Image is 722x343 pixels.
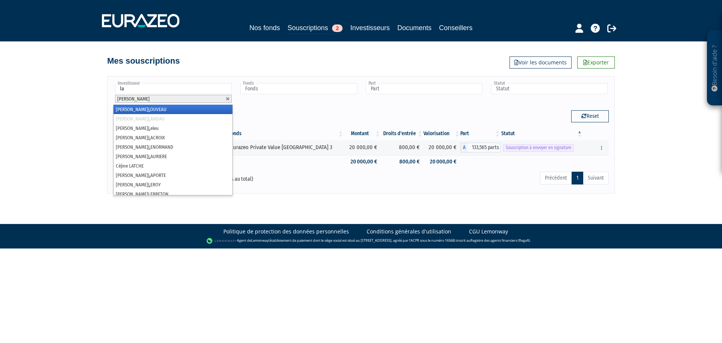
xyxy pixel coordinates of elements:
[249,23,280,33] a: Nos fonds
[468,143,501,152] span: 133,565 parts
[114,114,232,123] li: [PERSON_NAME] ANDAU
[114,180,232,189] li: [PERSON_NAME] EROY
[148,144,150,150] em: L
[107,56,180,66] h4: Mes souscriptions
[571,110,609,122] button: Reset
[8,237,714,245] div: - Agent de (établissement de paiement dont le siège social est situé au [STREET_ADDRESS], agréé p...
[114,123,232,133] li: [PERSON_NAME] eleu
[350,23,390,33] a: Investisseurs
[114,142,232,152] li: [PERSON_NAME] ENORMAND
[460,143,501,152] div: A - Eurazeo Private Value Europe 3
[114,161,232,171] li: Cé ine LATCHE
[381,127,423,140] th: Droits d'entrée: activer pour trier la colonne par ordre croissant
[148,182,150,188] em: L
[121,163,122,169] em: l
[397,23,432,33] a: Documents
[206,237,235,245] img: logo-lemonway.png
[460,143,468,152] span: A
[577,56,615,69] a: Exporter
[344,127,381,140] th: Montant: activer pour trier la colonne par ordre croissant
[148,135,150,140] em: L
[223,228,349,235] a: Politique de protection des données personnelles
[148,172,150,178] em: L
[423,127,460,140] th: Valorisation: activer pour trier la colonne par ordre croissant
[148,116,150,122] em: L
[332,24,343,32] span: 2
[114,152,232,161] li: [PERSON_NAME] AURIERE
[114,189,232,199] li: [PERSON_NAME] EBRETON
[344,155,381,168] td: 20 000,00 €
[469,228,508,235] a: CGU Lemonway
[710,34,719,102] p: Besoin d'aide ?
[148,125,150,131] em: L
[114,105,232,114] li: [PERSON_NAME] OUVEAU
[148,191,150,197] em: L
[251,238,268,243] a: Lemonway
[114,171,232,180] li: [PERSON_NAME] APORTE
[510,56,572,69] a: Voir les documents
[501,127,583,140] th: Statut : activer pour trier la colonne par ordre d&eacute;croissant
[503,144,574,151] span: Souscription à envoyer en signature
[344,140,381,155] td: 20 000,00 €
[102,14,179,27] img: 1732889491-logotype_eurazeo_blanc_rvb.png
[228,127,344,140] th: Fonds: activer pour trier la colonne par ordre croissant
[148,107,150,112] em: L
[287,23,343,34] a: Souscriptions2
[470,238,530,243] a: Registre des agents financiers (Regafi)
[148,154,150,159] em: L
[367,228,451,235] a: Conditions générales d'utilisation
[572,172,583,184] a: 1
[381,155,423,168] td: 800,00 €
[423,155,460,168] td: 20 000,00 €
[114,133,232,142] li: [PERSON_NAME] ACROIX
[231,143,341,151] div: Eurazeo Private Value [GEOGRAPHIC_DATA] 3
[423,140,460,155] td: 20 000,00 €
[381,140,423,155] td: 800,00 €
[439,23,473,33] a: Conseillers
[117,96,150,102] span: [PERSON_NAME]
[460,127,501,140] th: Part: activer pour trier la colonne par ordre croissant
